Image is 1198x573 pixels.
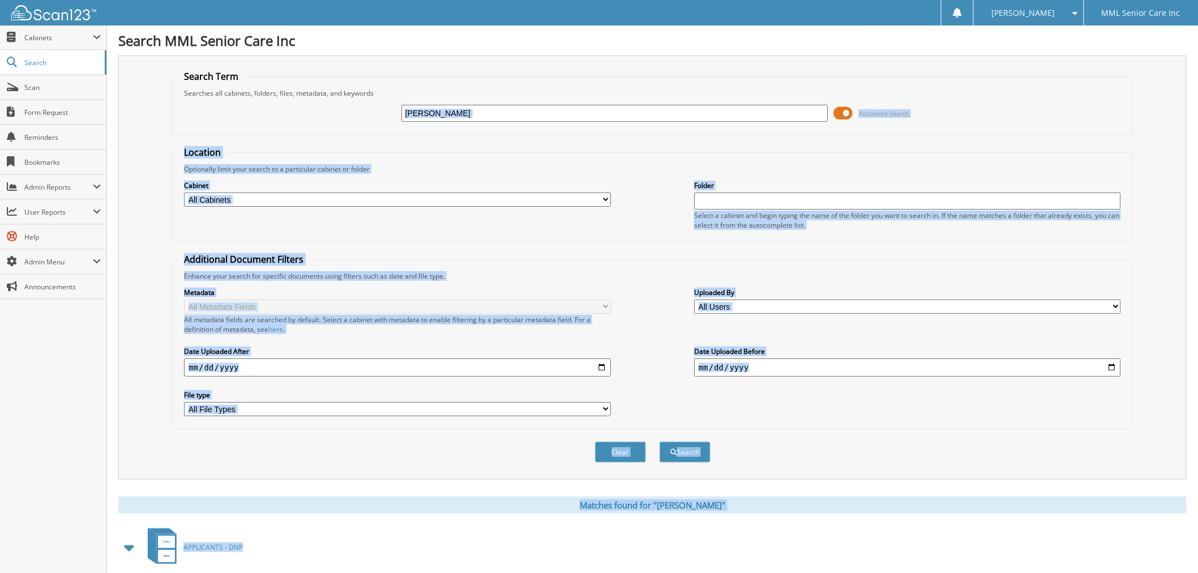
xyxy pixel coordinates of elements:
img: scan123-logo-white.svg [11,5,96,20]
span: Bookmarks [24,157,101,167]
label: Metadata [184,288,610,297]
span: Admin Reports [24,182,93,192]
span: Admin Menu [24,257,93,267]
label: Uploaded By [694,288,1120,297]
label: Folder [694,181,1120,190]
button: Search [660,442,711,463]
span: Help [24,232,101,242]
legend: Search Term [178,70,244,83]
span: Announcements [24,282,101,292]
span: Cabinets [24,33,93,42]
span: [PERSON_NAME] [992,10,1055,16]
span: MML Senior Care Inc [1102,10,1180,16]
label: Date Uploaded After [184,347,610,356]
span: Form Request [24,108,101,117]
input: start [184,358,610,377]
div: Enhance your search for specific documents using filters such as date and file type. [178,271,1126,281]
legend: Additional Document Filters [178,253,309,266]
a: here [268,324,283,334]
input: end [694,358,1120,377]
span: Scan [24,83,101,92]
label: Cabinet [184,181,610,190]
div: All metadata fields are searched by default. Select a cabinet with metadata to enable filtering b... [184,315,610,334]
label: File type [184,390,610,400]
button: Clear [595,442,646,463]
legend: Location [178,146,226,159]
h1: Search MML Senior Care Inc [118,31,1187,50]
div: Searches all cabinets, folders, files, metadata, and keywords [178,88,1126,98]
label: Date Uploaded Before [694,347,1120,356]
span: Reminders [24,132,101,142]
div: Optionally limit your search to a particular cabinet or folder [178,164,1126,174]
a: APPLICANTS - DNP [141,525,243,570]
span: User Reports [24,207,93,217]
iframe: Chat Widget [1141,519,1198,573]
span: APPLICANTS - DNP [183,542,243,552]
div: Matches found for "[PERSON_NAME]" [118,497,1187,514]
span: Advanced Search [859,109,909,118]
div: Select a cabinet and begin typing the name of the folder you want to search in. If the name match... [694,211,1120,230]
span: Search [24,58,99,67]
